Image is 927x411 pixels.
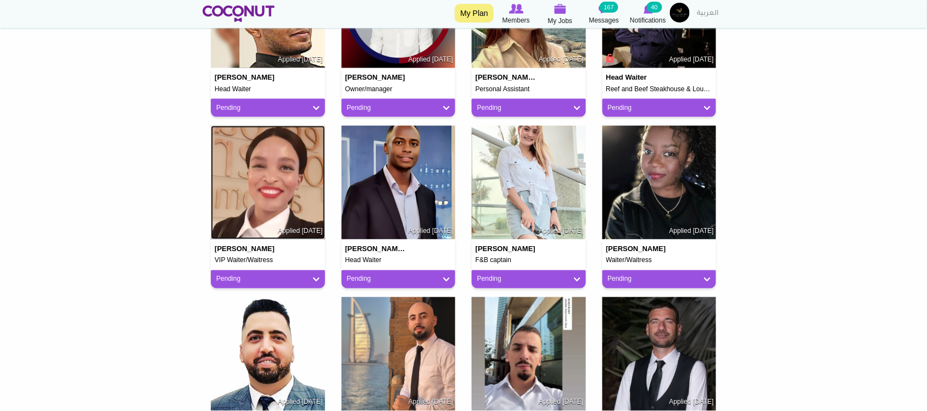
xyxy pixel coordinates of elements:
img: Perpetua Tafirenyika's picture [602,126,717,240]
h4: [PERSON_NAME] Muhoozi [345,245,409,253]
a: Browse Members Members [494,3,538,26]
a: Pending [608,103,711,113]
span: Connect to Unlock the Profile [605,53,615,64]
h5: Head Waiter [345,257,452,264]
h4: Head Waiter [606,74,670,81]
a: Pending [347,103,450,113]
a: Pending [477,103,580,113]
span: Messages [589,15,619,26]
a: Pending [477,275,580,284]
a: Pending [216,103,320,113]
h5: Waiter/Waitress [606,257,713,264]
img: Jacqueline Zote's picture [211,126,325,240]
a: Pending [608,275,711,284]
h4: [PERSON_NAME] [345,74,409,81]
h5: Owner/manager [345,86,452,93]
a: العربية [692,3,724,25]
h5: VIP Waiter/Waitress [215,257,321,264]
img: My Jobs [554,4,566,14]
a: Notifications Notifications 40 [626,3,670,26]
small: 167 [600,2,618,13]
span: My Jobs [548,15,573,26]
h5: F&B captain [476,257,582,264]
h5: Head Waiter [215,86,321,93]
img: Messages [599,4,610,14]
h5: Reef and Beef Steakhouse & Lounge [606,86,713,93]
a: Messages Messages 167 [582,3,626,26]
small: 40 [647,2,662,13]
img: Browse Members [509,4,523,14]
span: Notifications [630,15,666,26]
a: My Plan [455,4,494,23]
h4: [PERSON_NAME] [476,245,539,253]
img: Home [203,5,275,22]
h5: Personal Assistant [476,86,582,93]
span: Members [502,15,530,26]
h4: [PERSON_NAME] [215,74,278,81]
a: My Jobs My Jobs [538,3,582,26]
img: Notifications [644,4,653,14]
img: Myra Aguila's picture [472,126,586,240]
h4: [PERSON_NAME] [606,245,670,253]
a: Pending [216,275,320,284]
h4: [PERSON_NAME] [215,245,278,253]
a: Pending [347,275,450,284]
img: Alex Williams Muhoozi's picture [342,126,456,240]
h4: [PERSON_NAME] [PERSON_NAME] [476,74,539,81]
